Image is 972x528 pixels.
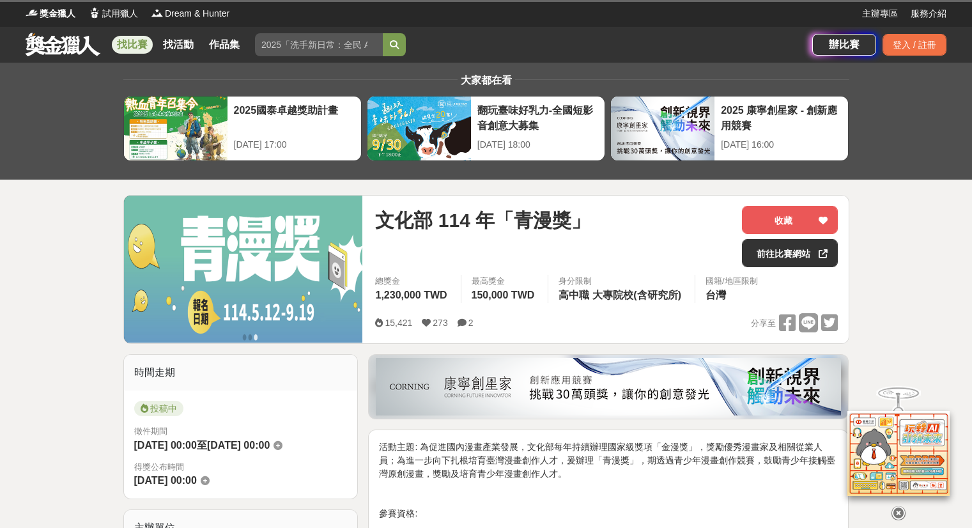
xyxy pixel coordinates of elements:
div: 時間走期 [124,355,358,391]
a: 2025 康寧創星家 - 創新應用競賽[DATE] 16:00 [610,96,849,161]
span: 高中職 [559,290,589,300]
span: 試用獵人 [102,7,138,20]
span: 2 [468,318,474,328]
img: d2146d9a-e6f6-4337-9592-8cefde37ba6b.png [847,411,950,496]
img: Logo [151,6,164,19]
img: Cover Image [124,196,363,343]
span: 徵件期間 [134,426,167,436]
span: [DATE] 00:00 [134,475,197,486]
div: 國籍/地區限制 [706,275,758,288]
div: 身分限制 [559,275,684,288]
span: 大專院校(含研究所) [592,290,681,300]
span: 獎金獵人 [40,7,75,20]
a: LogoDream & Hunter [151,7,229,20]
a: Logo試用獵人 [88,7,138,20]
span: 15,421 [385,318,412,328]
div: [DATE] 18:00 [477,138,598,151]
button: 收藏 [742,206,838,234]
a: 作品集 [204,36,245,54]
span: Dream & Hunter [165,7,229,20]
img: be6ed63e-7b41-4cb8-917a-a53bd949b1b4.png [376,358,841,415]
input: 2025「洗手新日常：全民 ALL IN」洗手歌全台徵選 [255,33,383,56]
div: [DATE] 17:00 [234,138,355,151]
a: 找活動 [158,36,199,54]
p: 活動主題: 為促進國內漫畫產業發展，文化部每年持續辦理國家級獎項「金漫獎」，獎勵優秀漫畫家及相關從業人員；為進一步向下扎根培育臺灣漫畫創作人才，爰辦理「青漫獎」，期透過青少年漫畫創作競賽，鼓勵青... [379,440,838,481]
a: 服務介紹 [911,7,946,20]
span: 得獎公布時間 [134,461,348,474]
a: 翻玩臺味好乳力-全國短影音創意大募集[DATE] 18:00 [367,96,605,161]
span: 大家都在看 [458,75,515,86]
span: 273 [433,318,447,328]
img: Logo [26,6,38,19]
img: Logo [88,6,101,19]
a: 2025國泰卓越獎助計畫[DATE] 17:00 [123,96,362,161]
span: 台灣 [706,290,726,300]
span: 文化部 114 年「青漫獎」 [375,206,590,235]
div: [DATE] 16:00 [721,138,842,151]
span: 總獎金 [375,275,450,288]
span: [DATE] 00:00 [134,440,197,451]
div: 2025 康寧創星家 - 創新應用競賽 [721,103,842,132]
div: 登入 / 註冊 [883,34,946,56]
span: 投稿中 [134,401,183,416]
a: 辦比賽 [812,34,876,56]
div: 2025國泰卓越獎助計畫 [234,103,355,132]
div: 翻玩臺味好乳力-全國短影音創意大募集 [477,103,598,132]
p: 參賽資格: [379,507,838,520]
a: 前往比賽網站 [742,239,838,267]
span: 至 [197,440,207,451]
a: 主辦專區 [862,7,898,20]
span: 1,230,000 TWD [375,290,447,300]
span: 150,000 TWD [472,290,535,300]
span: [DATE] 00:00 [207,440,270,451]
a: Logo獎金獵人 [26,7,75,20]
a: 找比賽 [112,36,153,54]
span: 分享至 [751,314,776,333]
span: 最高獎金 [472,275,538,288]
